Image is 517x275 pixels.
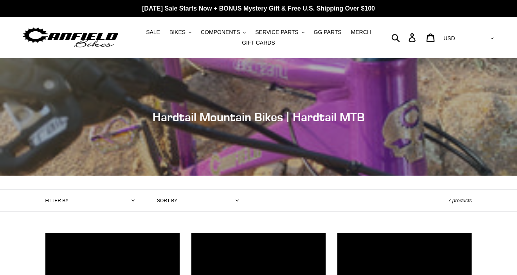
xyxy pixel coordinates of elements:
[251,27,308,38] button: SERVICE PARTS
[255,29,298,36] span: SERVICE PARTS
[201,29,240,36] span: COMPONENTS
[166,27,195,38] button: BIKES
[22,25,119,50] img: Canfield Bikes
[242,40,275,46] span: GIFT CARDS
[310,27,346,38] a: GG PARTS
[347,27,375,38] a: MERCH
[142,27,164,38] a: SALE
[169,29,186,36] span: BIKES
[153,110,365,124] span: Hardtail Mountain Bikes | Hardtail MTB
[157,197,177,204] label: Sort by
[197,27,250,38] button: COMPONENTS
[351,29,371,36] span: MERCH
[314,29,342,36] span: GG PARTS
[448,198,472,203] span: 7 products
[146,29,160,36] span: SALE
[238,38,279,48] a: GIFT CARDS
[45,197,69,204] label: Filter by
